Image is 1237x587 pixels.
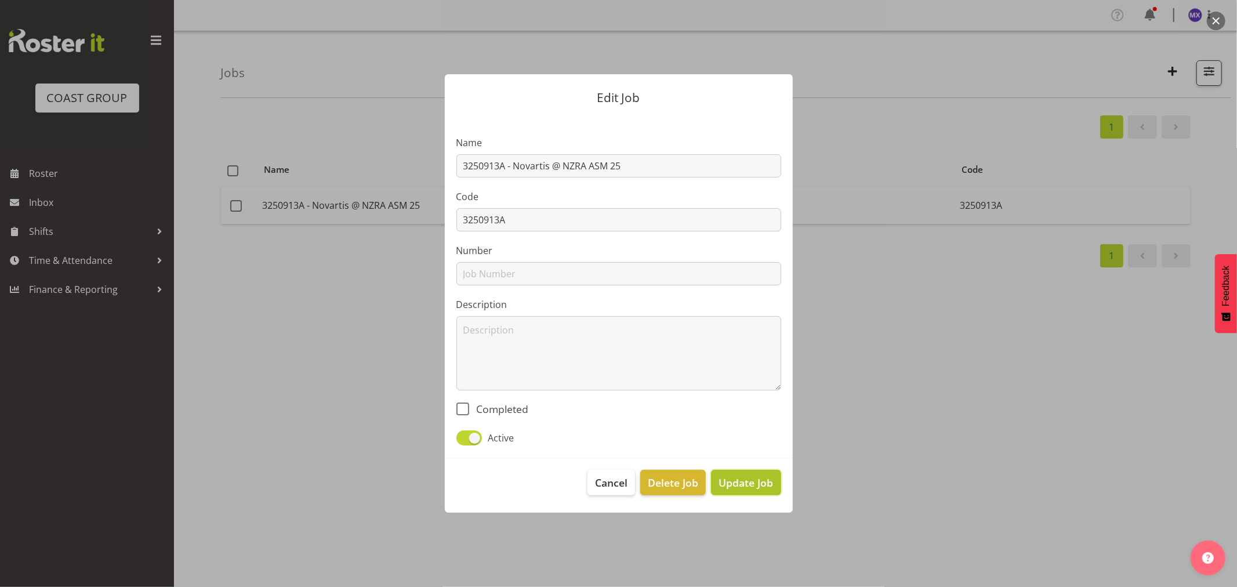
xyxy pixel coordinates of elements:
[456,154,781,177] input: Job Name
[469,403,528,415] span: Completed
[1221,266,1231,306] span: Feedback
[456,136,781,150] label: Name
[482,431,514,445] span: Active
[456,262,781,285] input: Job Number
[456,298,781,311] label: Description
[640,470,706,495] button: Delete Job
[456,244,781,258] label: Number
[456,92,781,104] p: Edit Job
[711,470,781,495] button: Update Job
[648,475,698,490] span: Delete Job
[1202,552,1214,564] img: help-xxl-2.png
[587,470,635,495] button: Cancel
[456,190,781,204] label: Code
[595,475,627,490] span: Cancel
[719,475,773,490] span: Update Job
[1215,254,1237,333] button: Feedback - Show survey
[456,208,781,231] input: Job Code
